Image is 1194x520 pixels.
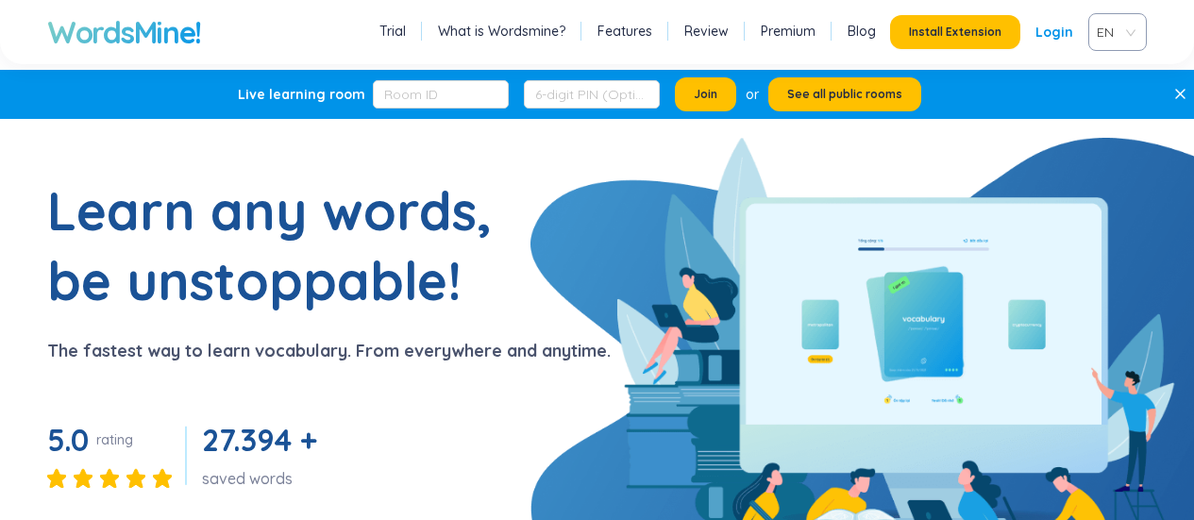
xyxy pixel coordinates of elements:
[1097,18,1131,46] span: VIE
[684,22,729,41] a: Review
[524,80,660,109] input: 6-digit PIN (Optional)
[675,77,736,111] button: Join
[202,421,316,459] span: 27.394 +
[47,176,519,315] h1: Learn any words, be unstoppable!
[379,22,406,41] a: Trial
[438,22,565,41] a: What is Wordsmine?
[238,85,365,104] div: Live learning room
[597,22,652,41] a: Features
[787,87,902,102] span: See all public rooms
[47,13,201,51] a: WordsMine!
[909,25,1001,40] span: Install Extension
[746,84,759,105] div: or
[890,15,1020,49] button: Install Extension
[373,80,509,109] input: Room ID
[694,87,717,102] span: Join
[761,22,816,41] a: Premium
[202,468,324,489] div: saved words
[96,430,133,449] div: rating
[47,338,611,364] p: The fastest way to learn vocabulary. From everywhere and anytime.
[47,421,89,459] span: 5.0
[848,22,876,41] a: Blog
[1035,15,1073,49] a: Login
[768,77,921,111] button: See all public rooms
